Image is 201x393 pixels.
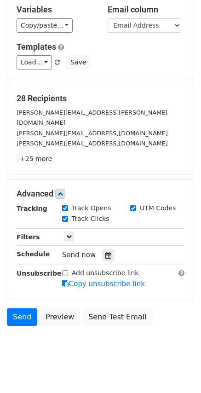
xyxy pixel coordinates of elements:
[17,109,167,127] small: [PERSON_NAME][EMAIL_ADDRESS][PERSON_NAME][DOMAIN_NAME]
[17,5,94,15] h5: Variables
[62,280,145,288] a: Copy unsubscribe link
[155,349,201,393] iframe: Chat Widget
[72,203,111,213] label: Track Opens
[17,153,55,165] a: +25 more
[17,93,184,104] h5: 28 Recipients
[140,203,176,213] label: UTM Codes
[17,55,52,69] a: Load...
[17,140,168,147] small: [PERSON_NAME][EMAIL_ADDRESS][DOMAIN_NAME]
[17,130,168,137] small: [PERSON_NAME][EMAIL_ADDRESS][DOMAIN_NAME]
[62,251,96,259] span: Send now
[17,189,184,199] h5: Advanced
[17,270,62,277] strong: Unsubscribe
[17,205,47,212] strong: Tracking
[17,233,40,241] strong: Filters
[17,250,50,258] strong: Schedule
[82,308,152,326] a: Send Test Email
[108,5,185,15] h5: Email column
[72,268,139,278] label: Add unsubscribe link
[7,308,37,326] a: Send
[72,214,109,224] label: Track Clicks
[40,308,80,326] a: Preview
[17,42,56,52] a: Templates
[66,55,90,69] button: Save
[17,18,73,33] a: Copy/paste...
